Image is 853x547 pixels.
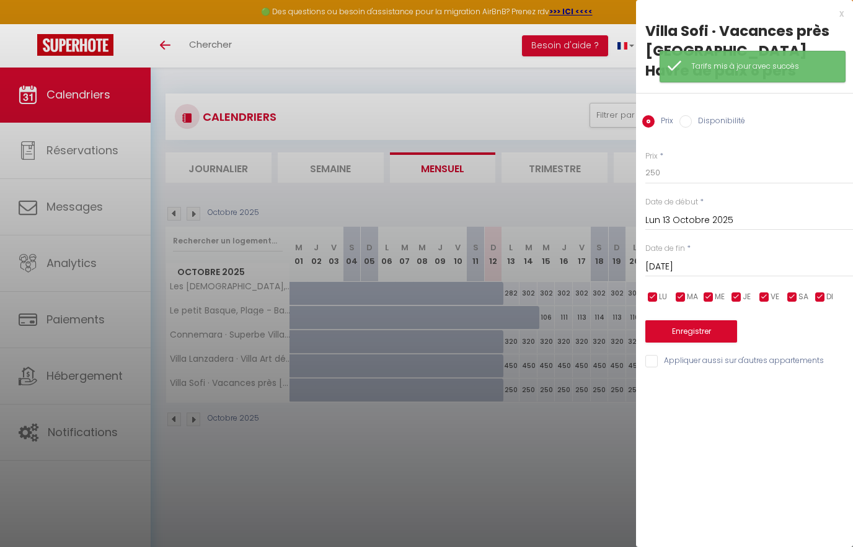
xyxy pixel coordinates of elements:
[659,291,667,303] span: LU
[655,115,673,129] label: Prix
[771,291,779,303] span: VE
[743,291,751,303] span: JE
[645,243,685,255] label: Date de fin
[645,320,737,343] button: Enregistrer
[687,291,698,303] span: MA
[645,21,844,81] div: Villa Sofi · Vacances près [GEOGRAPHIC_DATA] Havre de paix 8 pers
[645,196,698,208] label: Date de début
[692,115,745,129] label: Disponibilité
[691,61,833,72] div: Tarifs mis à jour avec succès
[645,151,658,162] label: Prix
[798,291,808,303] span: SA
[636,6,844,21] div: x
[715,291,725,303] span: ME
[826,291,833,303] span: DI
